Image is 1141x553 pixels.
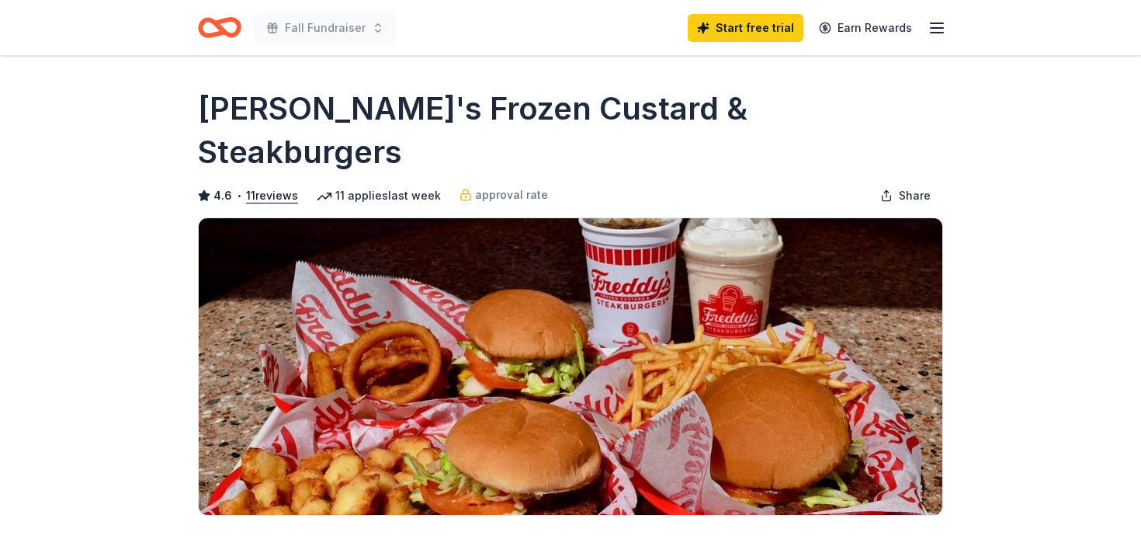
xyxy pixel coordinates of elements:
[199,218,942,515] img: Image for Freddy's Frozen Custard & Steakburgers
[246,186,298,205] button: 11reviews
[237,190,242,202] span: •
[285,19,366,37] span: Fall Fundraiser
[254,12,397,43] button: Fall Fundraiser
[688,14,803,42] a: Start free trial
[475,186,548,204] span: approval rate
[899,186,931,205] span: Share
[317,186,441,205] div: 11 applies last week
[868,180,943,211] button: Share
[198,9,241,46] a: Home
[810,14,921,42] a: Earn Rewards
[198,87,943,174] h1: [PERSON_NAME]'s Frozen Custard & Steakburgers
[213,186,232,205] span: 4.6
[460,186,548,204] a: approval rate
